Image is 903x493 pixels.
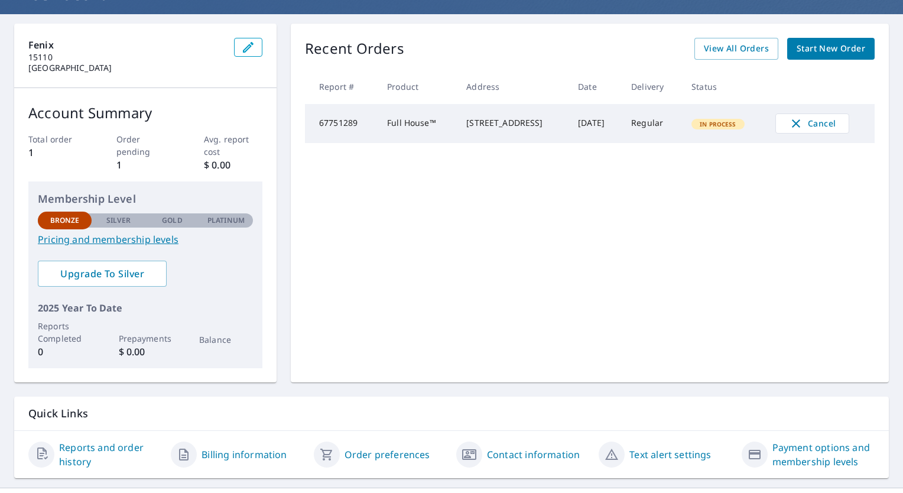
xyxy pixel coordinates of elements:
p: Quick Links [28,406,875,421]
p: 1 [28,145,87,160]
p: 0 [38,345,92,359]
th: Product [378,69,457,104]
p: [GEOGRAPHIC_DATA] [28,63,225,73]
p: Platinum [207,215,245,226]
th: Address [457,69,569,104]
span: Upgrade To Silver [47,267,157,280]
th: Date [569,69,622,104]
p: 2025 Year To Date [38,301,253,315]
span: Start New Order [797,41,865,56]
a: Reports and order history [59,440,161,469]
p: Membership Level [38,191,253,207]
p: Account Summary [28,102,262,124]
td: Regular [622,104,682,143]
a: Billing information [202,447,287,462]
div: [STREET_ADDRESS] [466,117,559,129]
a: View All Orders [694,38,778,60]
th: Report # [305,69,378,104]
p: Gold [162,215,182,226]
td: [DATE] [569,104,622,143]
a: Order preferences [345,447,430,462]
p: Bronze [50,215,80,226]
p: Fenix [28,38,225,52]
p: Total order [28,133,87,145]
a: Contact information [487,447,580,462]
span: View All Orders [704,41,769,56]
a: Payment options and membership levels [772,440,875,469]
p: 15110 [28,52,225,63]
td: 67751289 [305,104,378,143]
p: 1 [116,158,175,172]
p: Balance [199,333,253,346]
a: Start New Order [787,38,875,60]
p: $ 0.00 [204,158,262,172]
p: Order pending [116,133,175,158]
p: Recent Orders [305,38,404,60]
a: Pricing and membership levels [38,232,253,246]
p: Silver [106,215,131,226]
td: Full House™ [378,104,457,143]
p: Avg. report cost [204,133,262,158]
th: Status [682,69,766,104]
a: Upgrade To Silver [38,261,167,287]
th: Delivery [622,69,682,104]
button: Cancel [775,113,849,134]
p: Reports Completed [38,320,92,345]
a: Text alert settings [629,447,711,462]
span: Cancel [788,116,837,131]
p: $ 0.00 [119,345,173,359]
span: In Process [693,120,743,128]
p: Prepayments [119,332,173,345]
